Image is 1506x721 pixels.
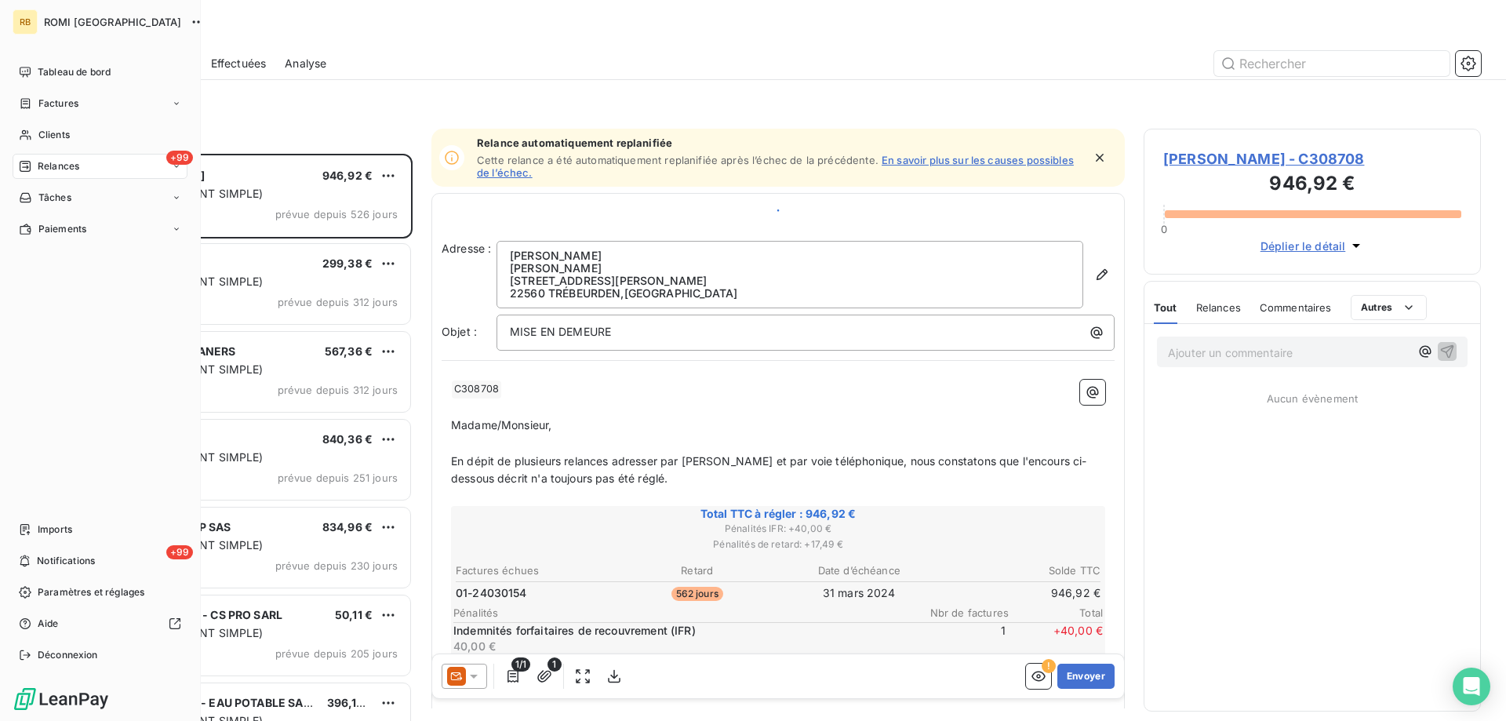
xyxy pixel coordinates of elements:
[13,9,38,35] div: RB
[1161,223,1167,235] span: 0
[13,686,110,712] img: Logo LeanPay
[671,587,723,601] span: 562 jours
[453,537,1103,552] span: Pénalités de retard : + 17,49 €
[941,584,1102,602] td: 946,92 €
[166,545,193,559] span: +99
[941,563,1102,579] th: Solde TTC
[13,611,187,636] a: Aide
[38,159,79,173] span: Relances
[1214,51,1450,76] input: Rechercher
[1453,668,1490,705] div: Open Intercom Messenger
[453,506,1103,522] span: Total TTC à régler : 946,92 €
[322,520,373,533] span: 834,96 €
[322,169,373,182] span: 946,92 €
[1163,169,1461,201] h3: 946,92 €
[510,287,1070,300] p: 22560 TRÉBEURDEN , [GEOGRAPHIC_DATA]
[275,647,398,660] span: prévue depuis 205 jours
[37,554,95,568] span: Notifications
[617,563,778,579] th: Retard
[38,128,70,142] span: Clients
[477,154,1074,179] a: En savoir plus sur les causes possibles de l’échec.
[38,648,98,662] span: Déconnexion
[779,563,940,579] th: Date d’échéance
[322,257,373,270] span: 299,38 €
[510,249,1070,262] p: [PERSON_NAME]
[38,222,86,236] span: Paiements
[510,275,1070,287] p: [STREET_ADDRESS][PERSON_NAME]
[38,523,72,537] span: Imports
[547,657,562,672] span: 1
[915,606,1009,619] span: Nbr de factures
[38,617,59,631] span: Aide
[1154,301,1177,314] span: Tout
[1163,148,1461,169] span: [PERSON_NAME] - C308708
[511,657,530,672] span: 1/1
[453,639,908,654] p: 40,00 €
[451,418,551,432] span: Madame/Monsieur,
[278,296,398,308] span: prévue depuis 312 jours
[275,559,398,572] span: prévue depuis 230 jours
[1351,295,1427,320] button: Autres
[1260,238,1346,254] span: Déplier le détail
[779,584,940,602] td: 31 mars 2024
[442,325,477,338] span: Objet :
[1260,301,1332,314] span: Commentaires
[44,16,181,28] span: ROMI [GEOGRAPHIC_DATA]
[455,563,616,579] th: Factures échues
[327,696,374,709] span: 396,12 €
[38,191,71,205] span: Tâches
[452,381,501,399] span: C308708
[1267,392,1358,405] span: Aucun évènement
[453,522,1103,536] span: Pénalités IFR : + 40,00 €
[278,384,398,396] span: prévue depuis 312 jours
[335,608,373,621] span: 50,11 €
[442,242,491,255] span: Adresse :
[456,585,527,601] span: 01-24030154
[1009,606,1103,619] span: Total
[211,56,267,71] span: Effectuées
[510,262,1070,275] p: [PERSON_NAME]
[166,151,193,165] span: +99
[1256,237,1370,255] button: Déplier le détail
[75,154,413,721] div: grid
[911,623,1006,654] span: 1
[38,65,111,79] span: Tableau de bord
[451,454,1087,486] span: En dépit de plusieurs relances adresser par [PERSON_NAME] et par voie téléphonique, nous constato...
[322,432,373,446] span: 840,36 €
[477,137,1082,149] span: Relance automatiquement replanifiée
[278,472,398,484] span: prévue depuis 251 jours
[275,208,398,220] span: prévue depuis 526 jours
[325,344,373,358] span: 567,36 €
[1057,664,1115,689] button: Envoyer
[453,606,915,619] span: Pénalités
[111,696,321,709] span: EAUX DE DINAN - EAU POTABLE SAEM
[38,96,78,111] span: Factures
[38,585,144,599] span: Paramètres et réglages
[510,325,611,338] span: MISE EN DEMEURE
[285,56,326,71] span: Analyse
[477,154,878,166] span: Cette relance a été automatiquement replanifiée après l’échec de la précédente.
[1009,623,1103,654] span: + 40,00 €
[453,623,908,639] p: Indemnités forfaitaires de recouvrement (IFR)
[1196,301,1241,314] span: Relances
